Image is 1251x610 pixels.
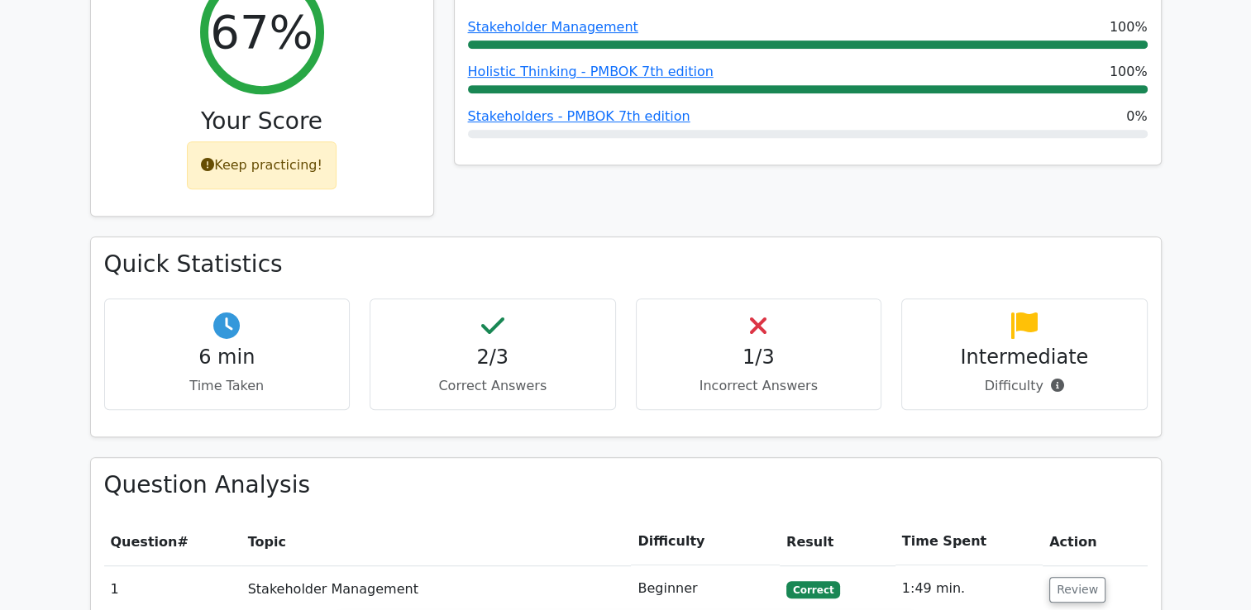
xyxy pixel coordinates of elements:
[468,64,714,79] a: Holistic Thinking - PMBOK 7th edition
[384,376,602,396] p: Correct Answers
[631,518,780,565] th: Difficulty
[650,346,868,369] h4: 1/3
[650,376,868,396] p: Incorrect Answers
[104,471,1148,499] h3: Question Analysis
[468,19,638,35] a: Stakeholder Management
[780,518,895,565] th: Result
[384,346,602,369] h4: 2/3
[104,518,241,565] th: #
[241,518,632,565] th: Topic
[111,534,178,550] span: Question
[118,346,337,369] h4: 6 min
[1049,577,1105,603] button: Review
[210,4,313,60] h2: 67%
[468,108,690,124] a: Stakeholders - PMBOK 7th edition
[187,141,337,189] div: Keep practicing!
[1043,518,1148,565] th: Action
[786,581,840,598] span: Correct
[104,250,1148,279] h3: Quick Statistics
[118,376,337,396] p: Time Taken
[895,518,1043,565] th: Time Spent
[915,346,1134,369] h4: Intermediate
[915,376,1134,396] p: Difficulty
[1110,62,1148,82] span: 100%
[1126,107,1147,126] span: 0%
[104,107,420,136] h3: Your Score
[1110,17,1148,37] span: 100%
